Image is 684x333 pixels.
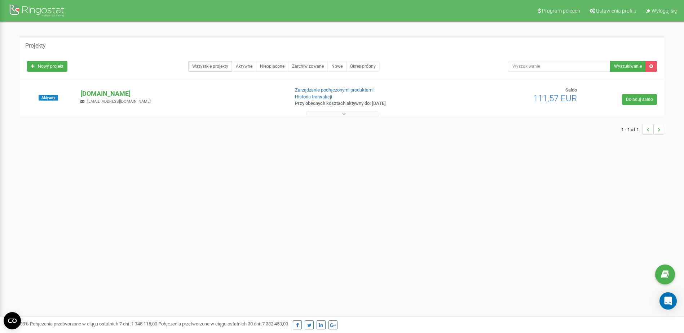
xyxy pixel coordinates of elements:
[295,94,332,99] a: Historia transakcji
[232,61,256,72] a: Aktywne
[80,89,283,98] p: [DOMAIN_NAME]
[533,93,577,103] span: 111,57 EUR
[652,8,677,14] span: Wyloguj się
[188,61,232,72] a: Wszystkie projekty
[610,61,646,72] button: Wyszukiwanie
[327,61,347,72] a: Nowe
[295,87,374,93] a: Zarządzanie podłączonymi produktami
[596,8,636,14] span: Ustawienia profilu
[542,8,580,14] span: Program poleceń
[508,61,610,72] input: Wyszukiwanie
[4,312,21,329] button: Open CMP widget
[565,87,577,93] span: Saldo
[256,61,288,72] a: Nieopłacone
[262,321,288,327] u: 7 382 453,00
[39,95,58,101] span: Aktywny
[659,292,677,310] div: Open Intercom Messenger
[27,61,67,72] a: Nowy projekt
[622,94,657,105] a: Doładuj saldo
[25,43,46,49] h5: Projekty
[288,61,328,72] a: Zarchiwizowane
[295,100,444,107] p: Przy obecnych kosztach aktywny do: [DATE]
[346,61,380,72] a: Okres próbny
[131,321,157,327] u: 1 745 115,00
[158,321,288,327] span: Połączenia przetworzone w ciągu ostatnich 30 dni :
[621,124,643,135] span: 1 - 1 of 1
[87,99,151,104] span: [EMAIL_ADDRESS][DOMAIN_NAME]
[30,321,157,327] span: Połączenia przetworzone w ciągu ostatnich 7 dni :
[621,117,664,142] nav: ...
